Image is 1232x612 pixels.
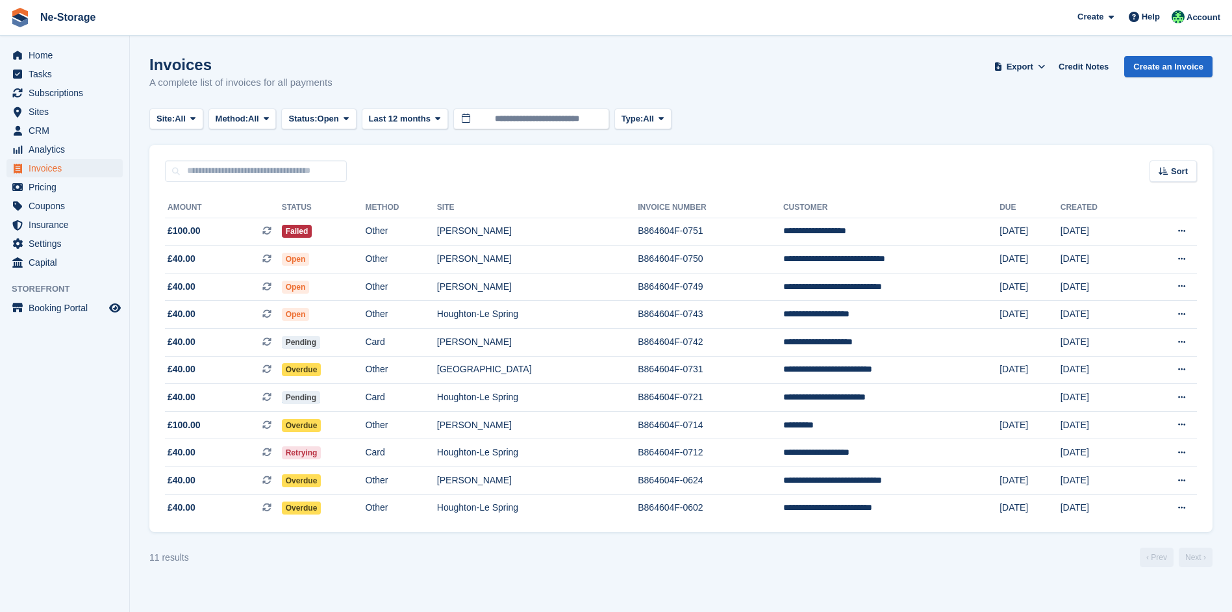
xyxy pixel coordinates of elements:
[282,253,310,266] span: Open
[175,112,186,125] span: All
[29,103,107,121] span: Sites
[1140,548,1174,567] a: Previous
[6,216,123,234] a: menu
[216,112,249,125] span: Method:
[437,494,638,522] td: Houghton-Le Spring
[6,103,123,121] a: menu
[1179,548,1213,567] a: Next
[29,121,107,140] span: CRM
[6,121,123,140] a: menu
[1061,494,1139,522] td: [DATE]
[282,198,366,218] th: Status
[281,108,356,130] button: Status: Open
[282,474,321,487] span: Overdue
[149,56,333,73] h1: Invoices
[999,246,1061,274] td: [DATE]
[1171,165,1188,178] span: Sort
[29,84,107,102] span: Subscriptions
[168,307,195,321] span: £40.00
[999,467,1061,495] td: [DATE]
[29,140,107,159] span: Analytics
[638,246,783,274] td: B864604F-0750
[1061,301,1139,329] td: [DATE]
[638,494,783,522] td: B864604F-0602
[1007,60,1033,73] span: Export
[1187,11,1220,24] span: Account
[999,273,1061,301] td: [DATE]
[12,283,129,296] span: Storefront
[282,225,312,238] span: Failed
[638,356,783,384] td: B864604F-0731
[282,391,320,404] span: Pending
[318,112,339,125] span: Open
[1077,10,1103,23] span: Create
[168,224,201,238] span: £100.00
[365,329,436,357] td: Card
[29,197,107,215] span: Coupons
[638,411,783,439] td: B864604F-0714
[29,46,107,64] span: Home
[1053,56,1114,77] a: Credit Notes
[6,84,123,102] a: menu
[1061,384,1139,412] td: [DATE]
[991,56,1048,77] button: Export
[437,301,638,329] td: Houghton-Le Spring
[365,356,436,384] td: Other
[168,418,201,432] span: £100.00
[999,198,1061,218] th: Due
[29,253,107,272] span: Capital
[1061,218,1139,246] td: [DATE]
[149,75,333,90] p: A complete list of invoices for all payments
[1061,198,1139,218] th: Created
[365,494,436,522] td: Other
[29,65,107,83] span: Tasks
[282,446,321,459] span: Retrying
[638,329,783,357] td: B864604F-0742
[369,112,431,125] span: Last 12 months
[1137,548,1215,567] nav: Page
[29,178,107,196] span: Pricing
[437,439,638,467] td: Houghton-Le Spring
[783,198,999,218] th: Customer
[168,390,195,404] span: £40.00
[29,299,107,317] span: Booking Portal
[282,419,321,432] span: Overdue
[365,246,436,274] td: Other
[282,336,320,349] span: Pending
[6,46,123,64] a: menu
[149,551,189,565] div: 11 results
[29,159,107,177] span: Invoices
[362,108,448,130] button: Last 12 months
[365,198,436,218] th: Method
[365,384,436,412] td: Card
[6,235,123,253] a: menu
[999,356,1061,384] td: [DATE]
[29,235,107,253] span: Settings
[437,411,638,439] td: [PERSON_NAME]
[6,197,123,215] a: menu
[365,218,436,246] td: Other
[168,280,195,294] span: £40.00
[638,198,783,218] th: Invoice Number
[614,108,672,130] button: Type: All
[1061,467,1139,495] td: [DATE]
[168,446,195,459] span: £40.00
[1061,329,1139,357] td: [DATE]
[35,6,101,28] a: Ne-Storage
[437,198,638,218] th: Site
[1061,273,1139,301] td: [DATE]
[165,198,282,218] th: Amount
[1061,246,1139,274] td: [DATE]
[638,384,783,412] td: B864604F-0721
[1142,10,1160,23] span: Help
[6,299,123,317] a: menu
[437,246,638,274] td: [PERSON_NAME]
[1124,56,1213,77] a: Create an Invoice
[208,108,277,130] button: Method: All
[365,301,436,329] td: Other
[282,363,321,376] span: Overdue
[638,467,783,495] td: B864604F-0624
[282,281,310,294] span: Open
[437,467,638,495] td: [PERSON_NAME]
[999,301,1061,329] td: [DATE]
